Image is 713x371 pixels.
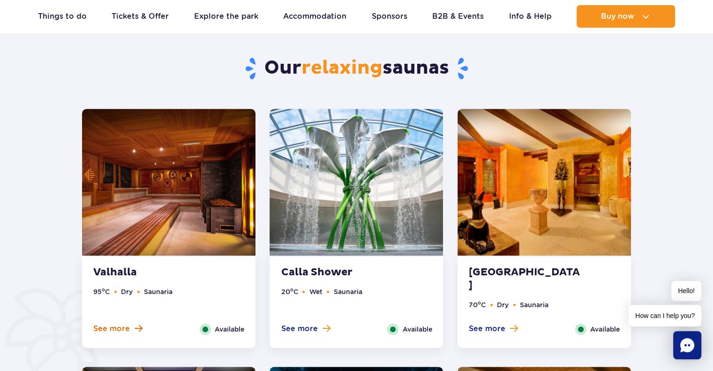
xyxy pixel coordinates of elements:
span: Available [402,324,432,334]
span: See more [93,324,130,334]
a: Info & Help [509,5,552,28]
strong: Valhalla [93,266,207,279]
li: 70 C [469,300,486,310]
img: Prysznic Calla [270,109,443,256]
sup: o [290,287,293,293]
strong: [GEOGRAPHIC_DATA] [469,266,582,292]
a: Accommodation [283,5,346,28]
sup: o [102,287,105,293]
span: See more [281,324,317,334]
li: 20 C [281,287,298,297]
li: Saunaria [144,287,173,297]
li: Dry [497,300,509,310]
button: See more [469,324,518,334]
li: Wet [309,287,322,297]
span: Available [215,324,244,334]
span: Available [590,324,620,334]
h2: Our saunas [82,56,631,81]
a: Things to do [38,5,87,28]
button: See more [281,324,330,334]
li: 95 C [93,287,110,297]
span: relaxing [301,56,383,80]
li: Saunaria [520,300,548,310]
sup: o [478,300,481,306]
button: Buy now [577,5,675,28]
a: B2B & Events [432,5,484,28]
strong: Calla Shower [281,266,394,279]
span: How can I help you? [629,305,701,326]
button: See more [93,324,143,334]
span: Hello! [671,281,701,301]
img: Wioska Egipska [458,109,631,256]
img: Valhalla [82,109,255,256]
span: See more [469,324,505,334]
li: Dry [121,287,133,297]
a: Sponsors [372,5,407,28]
li: Saunaria [333,287,362,297]
div: Chat [673,331,701,359]
a: Explore the park [194,5,258,28]
a: Tickets & Offer [112,5,169,28]
span: Buy now [601,12,634,21]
